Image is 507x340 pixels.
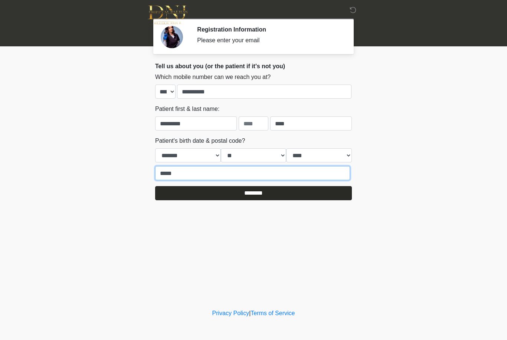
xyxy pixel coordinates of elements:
label: Which mobile number can we reach you at? [155,73,271,82]
img: Agent Avatar [161,26,183,48]
a: | [249,310,251,316]
label: Patient's birth date & postal code? [155,136,245,145]
label: Patient first & last name: [155,105,219,113]
a: Privacy Policy [212,310,249,316]
a: Terms of Service [251,310,295,316]
div: Please enter your email [197,36,341,45]
h2: Tell us about you (or the patient if it's not you) [155,63,352,70]
img: DNJ Med Boutique Logo [148,6,187,24]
